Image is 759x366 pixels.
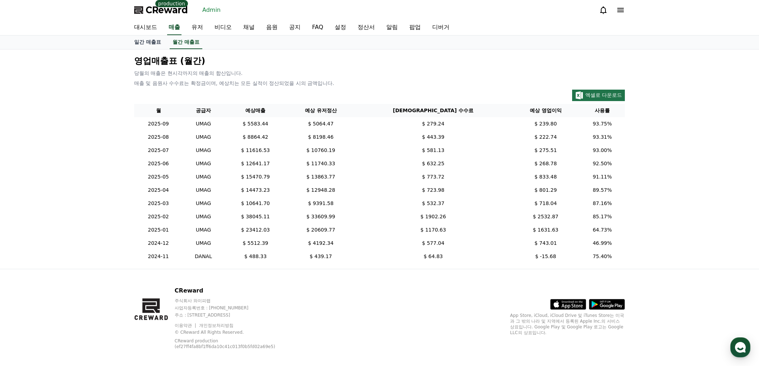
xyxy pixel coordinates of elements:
[224,250,287,263] td: $ 488.33
[355,184,511,197] td: $ 723.98
[170,35,202,49] a: 월간 매출표
[287,223,355,237] td: $ 20609.77
[287,197,355,210] td: $ 9391.58
[355,237,511,250] td: $ 577.04
[511,117,580,130] td: $ 239.80
[134,70,625,77] p: 당월의 매출은 현시각까지의 매출의 합산입니다.
[134,130,183,144] td: 2025-08
[224,117,287,130] td: $ 5583.44
[224,144,287,157] td: $ 11616.53
[260,20,283,35] a: 음원
[511,130,580,144] td: $ 222.74
[511,104,580,117] th: 예상 영업이익
[355,130,511,144] td: $ 443.39
[287,250,355,263] td: $ 439.17
[183,104,224,117] th: 공급자
[183,117,224,130] td: UMAG
[224,170,287,184] td: $ 15470.79
[209,20,237,35] a: 비디오
[128,35,167,49] a: 일간 매출표
[585,92,622,98] span: 엑셀로 다운로드
[511,210,580,223] td: $ 2532.87
[183,237,224,250] td: UMAG
[580,104,625,117] th: 사용률
[580,237,625,250] td: 46.99%
[511,170,580,184] td: $ 833.48
[511,144,580,157] td: $ 275.51
[287,237,355,250] td: $ 4192.34
[580,130,625,144] td: 93.31%
[183,170,224,184] td: UMAG
[580,184,625,197] td: 89.57%
[175,312,301,318] p: 주소 : [STREET_ADDRESS]
[287,130,355,144] td: $ 8198.46
[128,20,163,35] a: 대시보드
[183,250,224,263] td: DANAL
[175,286,301,295] p: CReward
[183,197,224,210] td: UMAG
[224,104,287,117] th: 예상매출
[183,157,224,170] td: UMAG
[134,250,183,263] td: 2024-11
[134,144,183,157] td: 2025-07
[287,144,355,157] td: $ 10760.19
[134,104,183,117] th: 월
[580,144,625,157] td: 93.00%
[381,20,404,35] a: 알림
[355,223,511,237] td: $ 1170.63
[572,90,625,101] button: 엑셀로 다운로드
[134,223,183,237] td: 2025-01
[511,250,580,263] td: $ -15.68
[224,197,287,210] td: $ 10641.70
[224,157,287,170] td: $ 12641.17
[511,237,580,250] td: $ 743.01
[287,157,355,170] td: $ 11740.33
[404,20,426,35] a: 팝업
[426,20,455,35] a: 디버거
[183,144,224,157] td: UMAG
[134,170,183,184] td: 2025-05
[134,184,183,197] td: 2025-04
[511,184,580,197] td: $ 801.29
[580,250,625,263] td: 75.40%
[224,223,287,237] td: $ 23412.03
[580,210,625,223] td: 85.17%
[355,104,511,117] th: [DEMOGRAPHIC_DATA] 수수료
[510,313,625,336] p: App Store, iCloud, iCloud Drive 및 iTunes Store는 미국과 그 밖의 나라 및 지역에서 등록된 Apple Inc.의 서비스 상표입니다. Goo...
[183,210,224,223] td: UMAG
[511,197,580,210] td: $ 718.04
[224,210,287,223] td: $ 38045.11
[146,4,188,16] span: CReward
[580,223,625,237] td: 64.73%
[355,210,511,223] td: $ 1902.26
[355,170,511,184] td: $ 773.72
[183,223,224,237] td: UMAG
[511,223,580,237] td: $ 1631.63
[287,170,355,184] td: $ 13863.77
[306,20,329,35] a: FAQ
[355,117,511,130] td: $ 279.24
[175,305,301,311] p: 사업자등록번호 : [PHONE_NUMBER]
[580,117,625,130] td: 93.75%
[355,157,511,170] td: $ 632.25
[175,329,301,335] p: © CReward All Rights Reserved.
[199,323,234,328] a: 개인정보처리방침
[167,20,181,35] a: 매출
[134,80,625,87] p: 매출 및 음원사 수수료는 확정금이며, 예상치는 모든 실적이 정산되었을 시의 금액입니다.
[224,130,287,144] td: $ 8864.42
[224,184,287,197] td: $ 14473.23
[287,117,355,130] td: $ 5064.47
[134,237,183,250] td: 2024-12
[175,323,197,328] a: 이용약관
[199,4,223,16] a: Admin
[287,104,355,117] th: 예상 유저정산
[186,20,209,35] a: 유저
[287,210,355,223] td: $ 33609.99
[134,4,188,16] a: CReward
[352,20,381,35] a: 정산서
[134,55,625,67] p: 영업매출표 (월간)
[134,210,183,223] td: 2025-02
[287,184,355,197] td: $ 12948.28
[183,184,224,197] td: UMAG
[237,20,260,35] a: 채널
